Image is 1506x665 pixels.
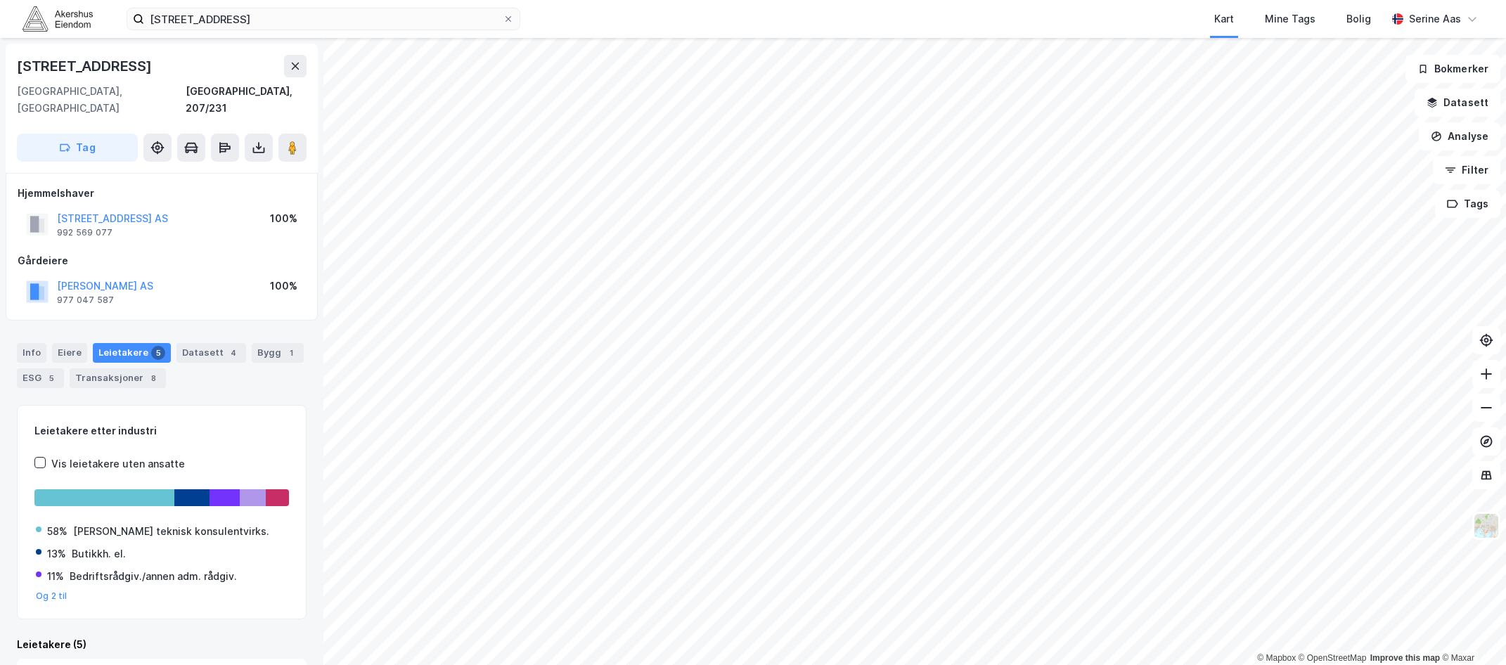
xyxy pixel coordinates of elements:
div: 58% [47,523,67,540]
a: OpenStreetMap [1299,653,1367,663]
div: Vis leietakere uten ansatte [51,456,185,472]
div: Kart [1214,11,1234,27]
a: Improve this map [1370,653,1440,663]
div: ESG [17,368,64,388]
div: Butikkh. el. [72,545,126,562]
div: Info [17,343,46,363]
img: Z [1473,512,1500,539]
div: 5 [44,371,58,385]
div: [GEOGRAPHIC_DATA], 207/231 [186,83,307,117]
div: 4 [226,346,240,360]
div: Kontrollprogram for chat [1436,598,1506,665]
button: Filter [1433,156,1500,184]
div: 1 [284,346,298,360]
div: Mine Tags [1265,11,1315,27]
div: Hjemmelshaver [18,185,306,202]
div: Leietakere [93,343,171,363]
div: 11% [47,568,64,585]
img: akershus-eiendom-logo.9091f326c980b4bce74ccdd9f866810c.svg [22,6,93,31]
div: Serine Aas [1409,11,1461,27]
div: Eiere [52,343,87,363]
div: 8 [146,371,160,385]
div: 992 569 077 [57,227,112,238]
div: Datasett [176,343,246,363]
div: 100% [270,278,297,295]
div: Bedriftsrådgiv./annen adm. rådgiv. [70,568,237,585]
div: 977 047 587 [57,295,114,306]
div: 13% [47,545,66,562]
div: [GEOGRAPHIC_DATA], [GEOGRAPHIC_DATA] [17,83,186,117]
div: [PERSON_NAME] teknisk konsulentvirks. [73,523,269,540]
a: Mapbox [1257,653,1296,663]
div: Bolig [1346,11,1371,27]
button: Analyse [1419,122,1500,150]
button: Og 2 til [36,590,67,602]
button: Datasett [1415,89,1500,117]
button: Tags [1435,190,1500,218]
div: Leietakere etter industri [34,422,289,439]
iframe: Chat Widget [1436,598,1506,665]
div: 5 [151,346,165,360]
div: [STREET_ADDRESS] [17,55,155,77]
div: Bygg [252,343,304,363]
div: Transaksjoner [70,368,166,388]
div: Gårdeiere [18,252,306,269]
input: Søk på adresse, matrikkel, gårdeiere, leietakere eller personer [144,8,503,30]
div: Leietakere (5) [17,636,307,653]
button: Tag [17,134,138,162]
div: 100% [270,210,297,227]
button: Bokmerker [1405,55,1500,83]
